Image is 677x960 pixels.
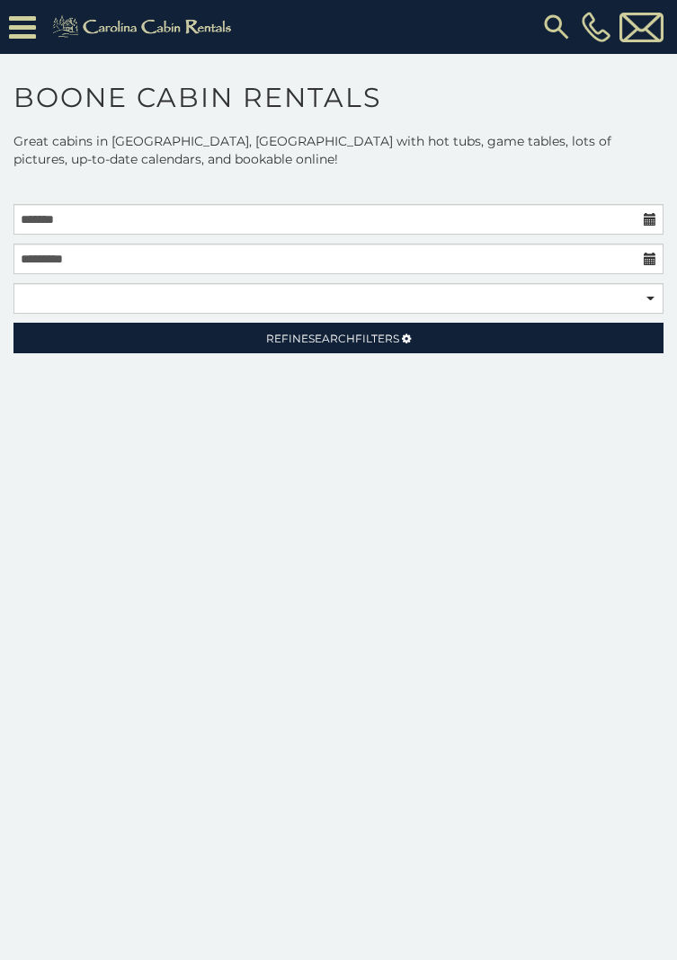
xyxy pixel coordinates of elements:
span: Refine Filters [266,332,399,345]
img: Khaki-logo.png [45,13,244,41]
a: RefineSearchFilters [13,323,664,353]
a: [PHONE_NUMBER] [577,12,615,42]
img: search-regular.svg [540,11,573,43]
span: Search [308,332,355,345]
